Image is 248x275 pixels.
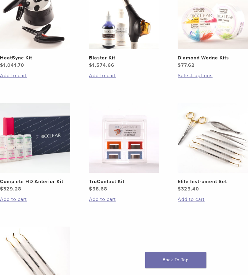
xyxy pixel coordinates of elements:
[178,186,199,192] bdi: 325.40
[89,72,159,79] a: Add to cart: “Blaster Kit”
[89,178,159,185] h2: TruContact Kit
[89,196,159,203] a: Add to cart: “TruContact Kit”
[178,196,248,203] a: Add to cart: “Elite Instrument Set”
[89,54,159,62] h2: Blaster Kit
[89,103,159,173] img: TruContact Kit
[178,54,248,62] h2: Diamond Wedge Kits
[178,103,248,173] img: Elite Instrument Set
[89,186,107,192] bdi: 58.68
[178,186,181,192] span: $
[89,62,92,68] span: $
[178,103,248,193] a: Elite Instrument SetElite Instrument Set $325.40
[89,62,114,68] bdi: 1,574.66
[89,103,159,193] a: TruContact KitTruContact Kit $58.68
[145,252,206,268] a: Back To Top
[89,186,92,192] span: $
[178,178,248,185] h2: Elite Instrument Set
[178,72,248,79] a: Select options for “Diamond Wedge Kits”
[178,62,181,68] span: $
[178,62,195,68] bdi: 77.62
